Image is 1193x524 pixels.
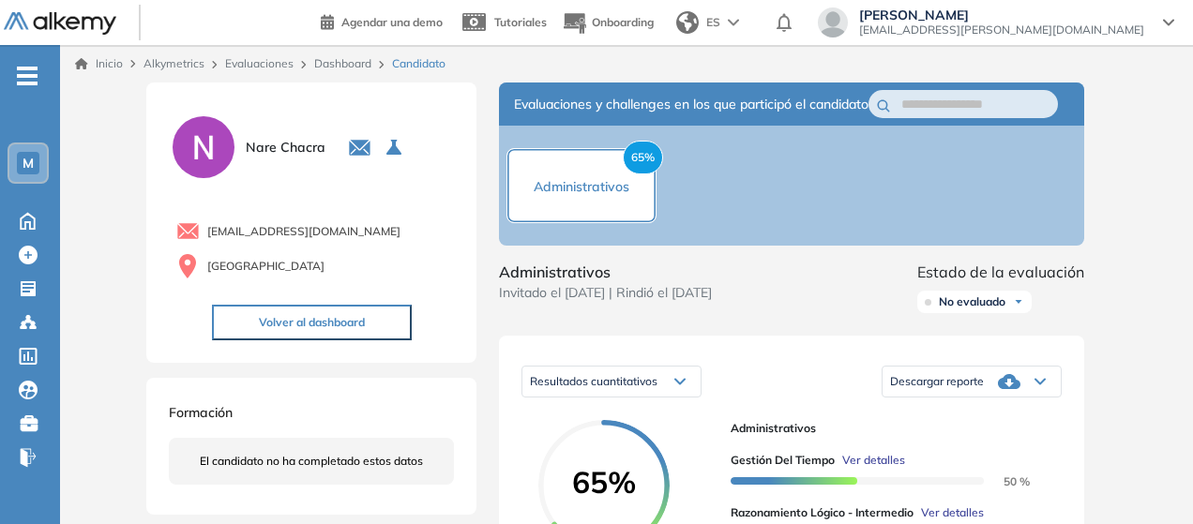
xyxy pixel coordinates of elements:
span: Candidato [392,55,445,72]
span: El candidato no ha completado estos datos [200,453,423,470]
span: Gestión del Tiempo [731,452,835,469]
span: Evaluaciones y challenges en los que participó el candidato [514,95,868,114]
span: Formación [169,404,233,421]
img: arrow [728,19,739,26]
span: Administrativos [499,261,712,283]
span: [GEOGRAPHIC_DATA] [207,258,325,275]
span: Ver detalles [921,504,984,521]
a: Agendar una demo [321,9,443,32]
span: Onboarding [592,15,654,29]
span: Estado de la evaluación [917,261,1084,283]
a: Inicio [75,55,123,72]
span: Descargar reporte [890,374,984,389]
button: Volver al dashboard [212,305,412,340]
span: Razonamiento Lógico - Intermedio [731,504,914,521]
button: Ver detalles [835,452,905,469]
span: 65% [538,467,670,497]
span: Invitado el [DATE] | Rindió el [DATE] [499,283,712,303]
a: Evaluaciones [225,56,294,70]
i: - [17,74,38,78]
span: No evaluado [939,294,1005,309]
span: [EMAIL_ADDRESS][DOMAIN_NAME] [207,223,400,240]
span: Tutoriales [494,15,547,29]
img: Logo [4,12,116,36]
img: PROFILE_MENU_LOGO_USER [169,112,238,182]
span: Administrativos [534,178,629,195]
span: ES [706,14,720,31]
span: Agendar una demo [341,15,443,29]
img: Ícono de flecha [1013,296,1024,307]
span: 65% [623,141,663,174]
span: Nare Chacra [246,138,325,157]
button: Onboarding [562,3,654,43]
a: Dashboard [314,56,371,70]
span: Alkymetrics [143,56,204,70]
span: [EMAIL_ADDRESS][PERSON_NAME][DOMAIN_NAME] [859,22,1144,37]
span: M [23,156,34,171]
span: Ver detalles [842,452,905,469]
button: Ver detalles [914,504,984,521]
span: [PERSON_NAME] [859,7,1144,22]
span: Resultados cuantitativos [530,374,657,388]
span: Administrativos [731,420,1047,437]
img: world [676,11,699,34]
